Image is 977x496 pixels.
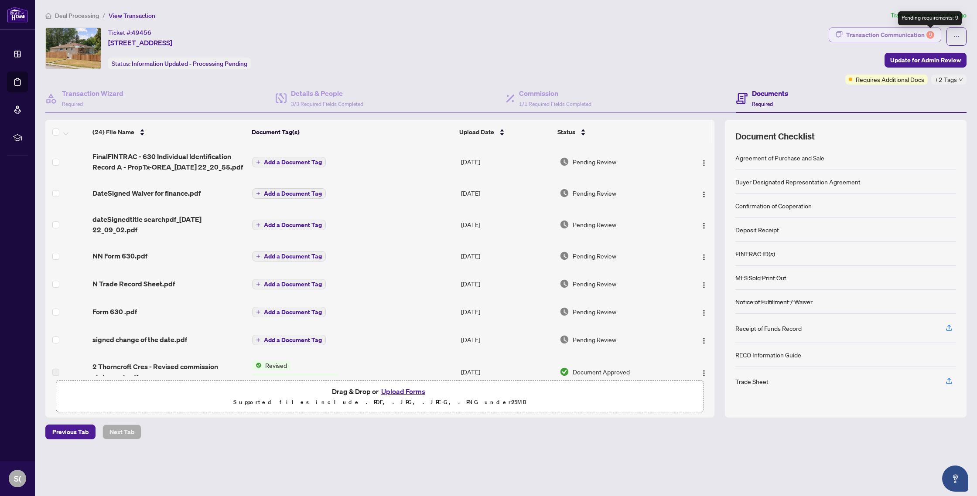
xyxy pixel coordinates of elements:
span: Previous Tab [52,425,89,439]
span: dateSignedtitle searchpdf_[DATE] 22_09_02.pdf [92,214,245,235]
span: Document Approved [573,367,630,377]
button: Logo [697,217,711,231]
img: Document Status [560,335,569,344]
span: signed change of the date.pdf [92,334,187,345]
button: Logo [697,186,711,200]
img: Status Icon [252,360,262,370]
button: Logo [697,249,711,263]
td: [DATE] [458,353,556,390]
span: plus [256,223,260,227]
div: Confirmation of Cooperation [735,201,812,211]
span: Information Updated - Processing Pending [132,60,247,68]
h4: Commission [519,88,591,99]
img: Logo [700,160,707,166]
button: Logo [697,333,711,347]
span: Form 630 .pdf [92,306,137,317]
div: 9 [926,31,934,39]
div: MLS Sold Print Out [735,273,786,282]
span: N Trade Record Sheet.pdf [92,279,175,289]
div: Buyer Designated Representation Agreement [735,177,861,187]
span: ellipsis [953,34,960,40]
span: Revised [262,360,290,370]
span: (24) File Name [92,127,134,137]
img: Document Status [560,279,569,289]
span: 1/1 Required Fields Completed [519,101,591,107]
span: Drag & Drop orUpload FormsSupported files include .PDF, .JPG, .JPEG, .PNG under25MB [56,380,704,413]
span: 3/3 Required Fields Completed [291,101,363,107]
h4: Transaction Wizard [62,88,123,99]
img: Document Status [560,220,569,229]
span: Pending Review [573,335,616,344]
span: Add a Document Tag [264,337,322,343]
div: Ticket #: [108,27,151,37]
span: Pending Review [573,251,616,261]
button: Logo [697,277,711,291]
span: Add a Document Tag [264,309,322,315]
div: Agreement of Purchase and Sale [735,153,824,163]
th: (24) File Name [89,120,248,144]
td: [DATE] [458,326,556,353]
button: Transaction Communication9 [829,27,941,42]
img: Logo [700,282,707,289]
article: Transaction saved a day ago [891,10,967,20]
button: Next Tab [102,425,141,439]
span: FinalFINTRAC - 630 Individual Identification Record A - PropTx-OREA_[DATE] 22_20_55.pdf [92,151,245,172]
span: Commission Statement Sent to Listing Brokerage [262,374,339,383]
button: Add a Document Tag [252,219,326,231]
button: Status IconRevisedStatus IconCommission Statement Sent to Listing Brokerage [252,360,342,383]
span: Update for Admin Review [890,53,961,67]
button: Add a Document Tag [252,251,326,262]
span: Pending Review [573,188,616,198]
span: Document Checklist [735,130,815,143]
button: Add a Document Tag [252,306,326,318]
h4: Documents [752,88,788,99]
img: Logo [700,254,707,261]
span: Add a Document Tag [264,190,322,197]
div: Status: [108,58,251,69]
span: home [45,13,51,19]
td: [DATE] [458,270,556,298]
span: plus [256,191,260,196]
span: S( [14,472,21,485]
button: Logo [697,305,711,319]
img: Logo [700,191,707,198]
img: Document Status [560,251,569,261]
button: Add a Document Tag [252,307,326,317]
div: RECO Information Guide [735,350,801,360]
td: [DATE] [458,179,556,207]
button: Add a Document Tag [252,279,326,290]
span: Required [62,101,83,107]
span: down [959,78,963,82]
img: Logo [700,309,707,316]
div: Notice of Fulfillment / Waiver [735,297,813,306]
div: Pending requirements: 9 [898,11,962,25]
span: Upload Date [459,127,494,137]
span: Status [557,127,575,137]
th: Document Tag(s) [248,120,456,144]
img: Document Status [560,367,569,377]
td: [DATE] [458,207,556,242]
button: Add a Document Tag [252,334,326,346]
button: Previous Tab [45,425,96,439]
span: Pending Review [573,279,616,289]
span: Pending Review [573,307,616,316]
span: Pending Review [573,220,616,229]
td: [DATE] [458,144,556,179]
span: plus [256,282,260,286]
h4: Details & People [291,88,363,99]
span: Requires Additional Docs [856,75,924,84]
img: logo [7,7,28,23]
img: Logo [700,370,707,377]
span: Add a Document Tag [264,281,322,287]
img: Status Icon [252,374,262,383]
span: Add a Document Tag [264,222,322,228]
img: Logo [700,337,707,344]
th: Status [554,120,677,144]
div: Transaction Communication [846,28,934,42]
span: +2 Tags [935,75,957,85]
button: Add a Document Tag [252,335,326,345]
span: Deal Processing [55,12,99,20]
span: DateSigned Waiver for finance.pdf [92,188,201,198]
div: Receipt of Funds Record [735,323,802,333]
